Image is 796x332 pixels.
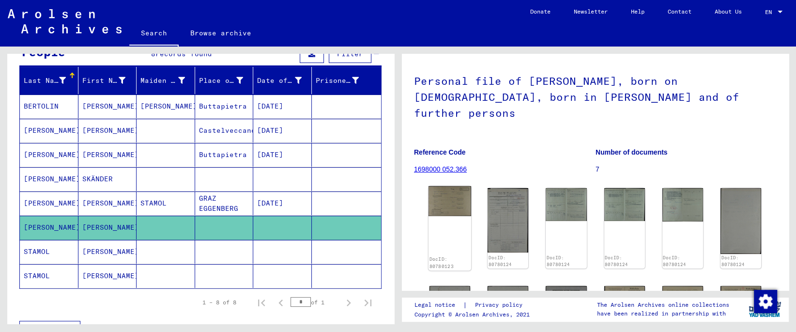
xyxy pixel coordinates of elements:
span: 8 [151,49,155,58]
img: 002.jpg [546,188,586,221]
mat-header-cell: Prisoner # [312,67,382,94]
a: Privacy policy [467,300,534,310]
a: Browse archive [179,21,263,45]
a: DocID: 80780124 [547,255,570,267]
mat-cell: STAMOL [20,264,78,288]
mat-cell: STAMOL [20,240,78,264]
img: Arolsen_neg.svg [8,9,122,33]
mat-cell: Castelveccano [195,119,254,142]
a: DocID: 80780124 [605,255,628,267]
div: First Name [82,76,125,86]
mat-cell: [PERSON_NAME] [78,216,137,239]
span: Filter [337,49,363,58]
img: 004.jpg [662,188,703,221]
img: 001.jpg [488,188,528,253]
a: Search [129,21,179,47]
a: DocID: 80780124 [663,255,686,267]
mat-cell: BERTOLIN [20,95,78,118]
div: Last Name [24,76,66,86]
div: First Name [82,73,138,88]
img: 003.jpg [604,188,645,221]
mat-cell: [DATE] [253,191,312,215]
mat-cell: [PERSON_NAME] [20,119,78,142]
mat-cell: [PERSON_NAME] [78,95,137,118]
a: DocID: 80780123 [429,256,454,269]
mat-cell: [PERSON_NAME] [20,216,78,239]
mat-cell: [DATE] [253,143,312,167]
span: records found [155,49,212,58]
a: Legal notice [414,300,463,310]
button: Previous page [271,293,291,312]
mat-cell: [DATE] [253,119,312,142]
mat-cell: SKÄNDER [78,167,137,191]
div: Place of Birth [199,73,256,88]
div: Date of Birth [257,73,314,88]
img: 005.jpg [720,188,761,254]
div: 1 – 8 of 8 [202,298,236,307]
span: EN [765,9,776,16]
img: 001.jpg [429,186,471,216]
p: The Arolsen Archives online collections [597,300,729,309]
div: Last Name [24,73,78,88]
div: Place of Birth [199,76,244,86]
mat-header-cell: Maiden Name [137,67,195,94]
div: Maiden Name [140,73,197,88]
button: Last page [358,293,378,312]
img: 001.jpg [720,286,761,315]
mat-cell: [PERSON_NAME] [20,143,78,167]
mat-cell: [PERSON_NAME] [78,240,137,264]
mat-cell: [PERSON_NAME] [20,191,78,215]
div: Change consent [753,289,777,313]
img: yv_logo.png [747,297,783,321]
mat-cell: STAMOL [137,191,195,215]
button: Filter [329,45,371,63]
mat-cell: GRAZ EGGENBERG [195,191,254,215]
div: | [414,300,534,310]
img: 002.jpg [662,286,703,315]
div: of 1 [291,298,339,307]
mat-header-cell: Last Name [20,67,78,94]
mat-cell: [PERSON_NAME] [78,264,137,288]
mat-cell: [PERSON_NAME] [20,167,78,191]
mat-cell: [DATE] [253,95,312,118]
div: Prisoner # [316,73,371,88]
button: First page [252,293,271,312]
img: 001.jpg [604,286,645,315]
div: Prisoner # [316,76,359,86]
a: DocID: 80780124 [489,255,512,267]
p: 7 [596,164,777,174]
mat-cell: [PERSON_NAME] [78,143,137,167]
mat-cell: Buttapietra [195,95,254,118]
div: Date of Birth [257,76,302,86]
b: Number of documents [596,148,668,156]
p: Copyright © Arolsen Archives, 2021 [414,310,534,319]
mat-cell: [PERSON_NAME] [78,119,137,142]
mat-header-cell: First Name [78,67,137,94]
a: DocID: 80780124 [721,255,744,267]
mat-header-cell: Place of Birth [195,67,254,94]
mat-cell: [PERSON_NAME] [78,191,137,215]
img: Change consent [754,290,777,313]
p: have been realized in partnership with [597,309,729,318]
div: Maiden Name [140,76,185,86]
mat-cell: [PERSON_NAME] [137,95,195,118]
mat-cell: Buttapietra [195,143,254,167]
h1: Personal file of [PERSON_NAME], born on [DEMOGRAPHIC_DATA], born in [PERSON_NAME] and of further ... [414,59,777,133]
b: Reference Code [414,148,466,156]
button: Next page [339,293,358,312]
mat-header-cell: Date of Birth [253,67,312,94]
a: 1698000 052.366 [414,165,467,173]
